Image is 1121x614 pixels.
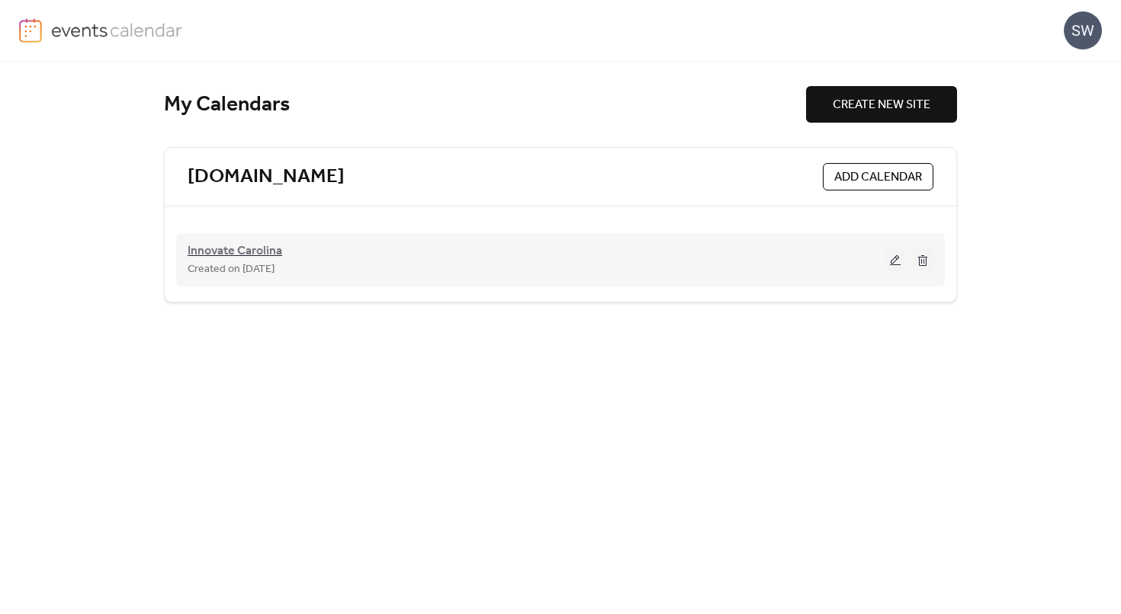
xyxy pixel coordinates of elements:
[188,247,282,256] a: Innovate Carolina
[51,18,183,41] img: logo-type
[833,96,930,114] span: CREATE NEW SITE
[1064,11,1102,50] div: SW
[19,18,42,43] img: logo
[164,91,806,118] div: My Calendars
[823,163,933,190] button: ADD CALENDAR
[806,86,957,123] button: CREATE NEW SITE
[834,168,922,187] span: ADD CALENDAR
[188,242,282,261] span: Innovate Carolina
[188,165,345,190] a: [DOMAIN_NAME]
[188,261,275,279] span: Created on [DATE]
